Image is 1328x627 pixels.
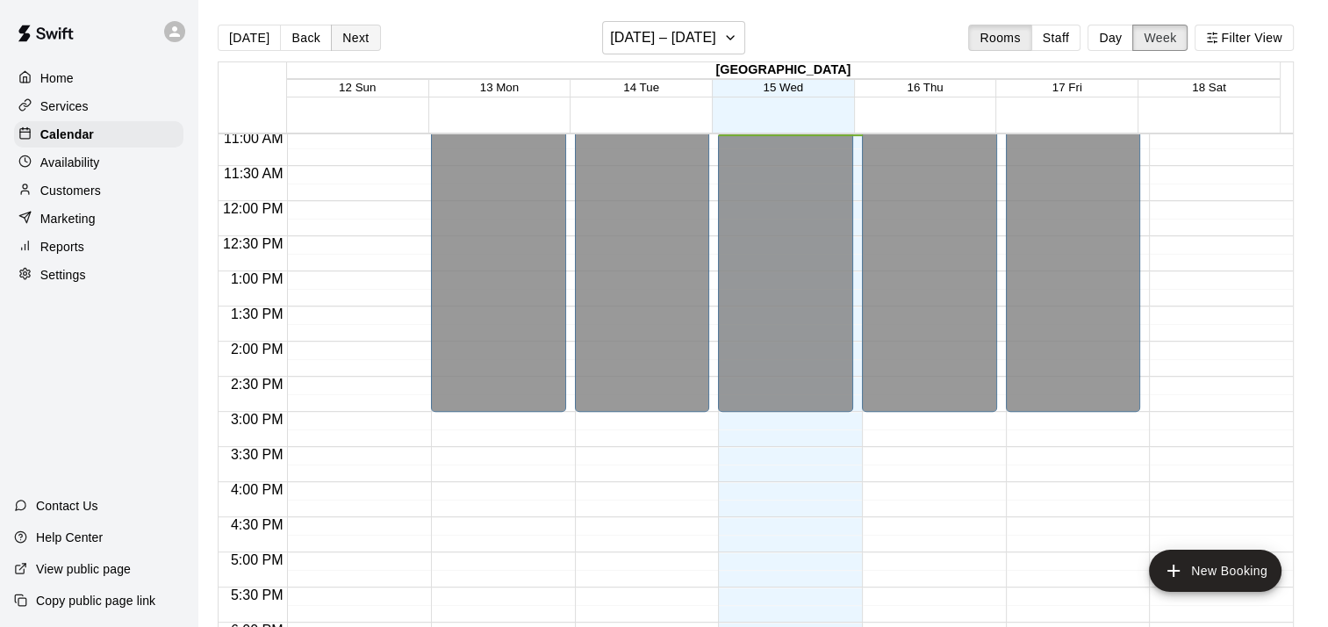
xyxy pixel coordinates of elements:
[14,205,183,232] a: Marketing
[1132,25,1188,51] button: Week
[219,166,288,181] span: 11:30 AM
[14,262,183,288] a: Settings
[218,25,281,51] button: [DATE]
[226,447,288,462] span: 3:30 PM
[1052,81,1082,94] button: 17 Fri
[226,306,288,321] span: 1:30 PM
[1088,25,1133,51] button: Day
[226,517,288,532] span: 4:30 PM
[623,81,659,94] button: 14 Tue
[602,21,745,54] button: [DATE] – [DATE]
[36,560,131,578] p: View public page
[36,497,98,515] p: Contact Us
[287,62,1280,79] div: [GEOGRAPHIC_DATA]
[280,25,332,51] button: Back
[40,182,101,199] p: Customers
[40,238,84,256] p: Reports
[226,552,288,567] span: 5:00 PM
[610,25,716,50] h6: [DATE] – [DATE]
[36,592,155,609] p: Copy public page link
[40,266,86,284] p: Settings
[14,177,183,204] a: Customers
[339,81,376,94] button: 12 Sun
[1192,81,1226,94] button: 18 Sat
[14,121,183,148] a: Calendar
[1149,550,1281,592] button: add
[226,587,288,602] span: 5:30 PM
[968,25,1031,51] button: Rooms
[763,81,803,94] button: 15 Wed
[14,65,183,91] a: Home
[219,236,287,251] span: 12:30 PM
[331,25,380,51] button: Next
[219,131,288,146] span: 11:00 AM
[226,342,288,357] span: 2:00 PM
[480,81,519,94] button: 13 Mon
[907,81,943,94] button: 16 Thu
[226,377,288,392] span: 2:30 PM
[226,482,288,497] span: 4:00 PM
[36,529,103,546] p: Help Center
[14,234,183,260] a: Reports
[226,412,288,427] span: 3:00 PM
[40,210,96,227] p: Marketing
[14,149,183,176] a: Availability
[40,154,100,171] p: Availability
[40,126,94,143] p: Calendar
[40,97,89,115] p: Services
[219,201,287,216] span: 12:00 PM
[1195,25,1293,51] button: Filter View
[14,93,183,119] a: Services
[1031,25,1081,51] button: Staff
[226,271,288,286] span: 1:00 PM
[40,69,74,87] p: Home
